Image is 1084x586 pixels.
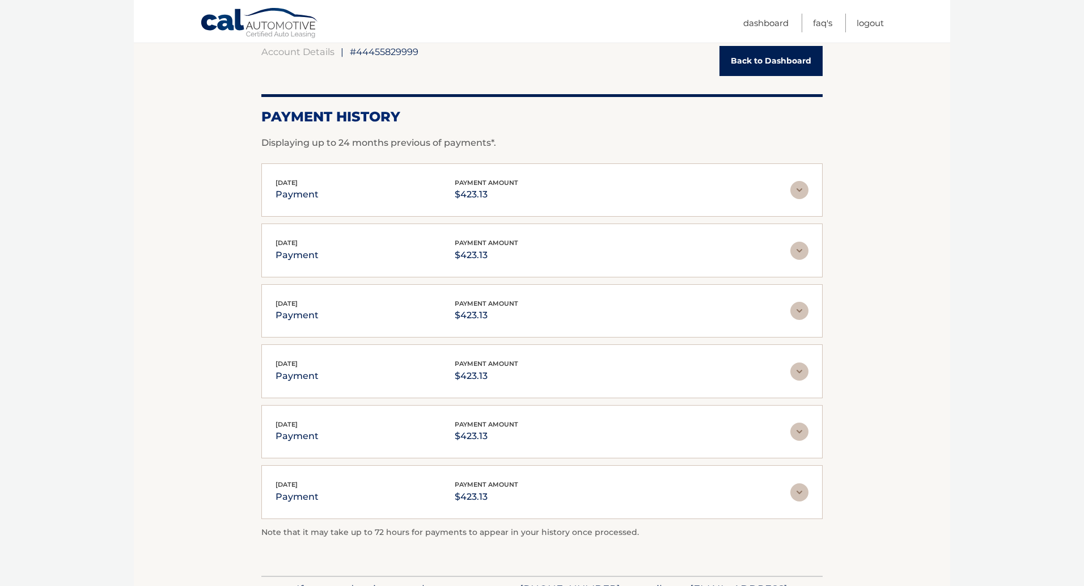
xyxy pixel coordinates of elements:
[790,362,808,381] img: accordion-rest.svg
[350,46,418,57] span: #44455829999
[276,307,319,323] p: payment
[455,307,518,323] p: $423.13
[276,480,298,488] span: [DATE]
[455,480,518,488] span: payment amount
[857,14,884,32] a: Logout
[276,489,319,505] p: payment
[455,420,518,428] span: payment amount
[455,300,518,307] span: payment amount
[455,239,518,247] span: payment amount
[790,483,808,501] img: accordion-rest.svg
[276,420,298,428] span: [DATE]
[790,242,808,260] img: accordion-rest.svg
[813,14,832,32] a: FAQ's
[276,368,319,384] p: payment
[743,14,789,32] a: Dashboard
[200,7,319,40] a: Cal Automotive
[455,360,518,368] span: payment amount
[455,179,518,187] span: payment amount
[261,108,823,125] h2: Payment History
[276,300,298,307] span: [DATE]
[276,428,319,444] p: payment
[790,181,808,199] img: accordion-rest.svg
[261,136,823,150] p: Displaying up to 24 months previous of payments*.
[790,302,808,320] img: accordion-rest.svg
[455,368,518,384] p: $423.13
[455,187,518,203] p: $423.13
[276,239,298,247] span: [DATE]
[276,179,298,187] span: [DATE]
[455,489,518,505] p: $423.13
[276,360,298,368] span: [DATE]
[276,247,319,263] p: payment
[455,247,518,263] p: $423.13
[455,428,518,444] p: $423.13
[790,423,808,441] img: accordion-rest.svg
[261,526,823,539] p: Note that it may take up to 72 hours for payments to appear in your history once processed.
[261,46,334,57] a: Account Details
[341,46,344,57] span: |
[276,187,319,203] p: payment
[719,46,823,76] a: Back to Dashboard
